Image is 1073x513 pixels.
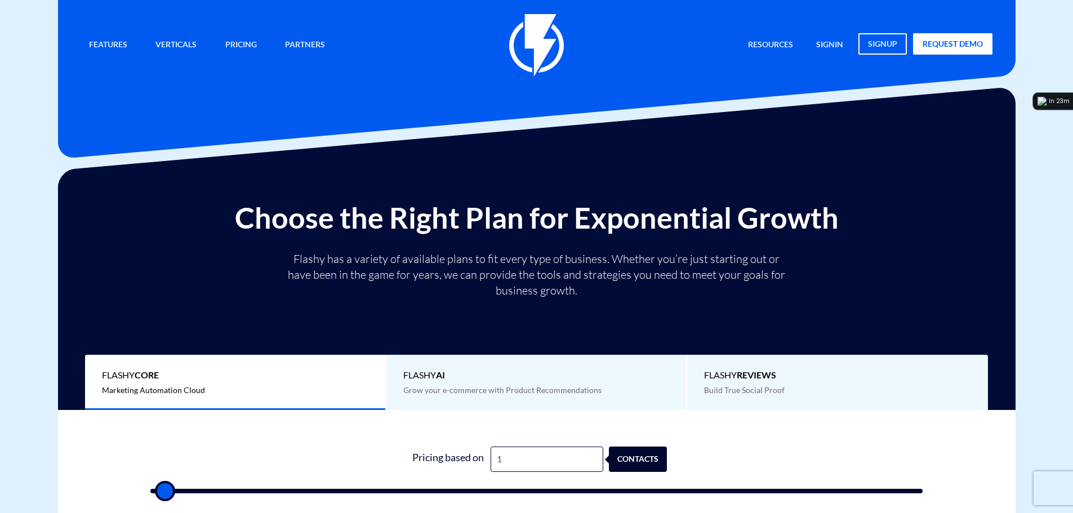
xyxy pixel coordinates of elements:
[913,33,992,55] a: request demo
[704,369,971,382] span: Flashy
[1038,97,1047,106] img: logo
[406,447,491,472] div: Pricing based on
[66,202,1007,234] h2: Choose the Right Plan for Exponential Growth
[436,369,445,380] b: AI
[102,385,205,395] span: Marketing Automation Cloud
[283,251,790,298] p: Flashy has a variety of available plans to fit every type of business. Whether you’re just starti...
[277,33,333,57] a: Partners
[808,33,852,57] a: signin
[81,33,136,57] a: Features
[615,447,673,472] div: contacts
[135,369,159,380] b: Core
[1049,97,1070,106] div: In 23m
[147,33,205,57] a: Verticals
[740,33,802,57] a: Resources
[403,385,602,395] span: Grow your e-commerce with Product Recommendations
[704,385,785,395] span: Build True Social Proof
[858,33,907,55] a: signup
[737,369,776,380] b: REVIEWS
[102,369,368,382] span: Flashy
[217,33,265,57] a: Pricing
[403,369,670,382] span: Flashy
